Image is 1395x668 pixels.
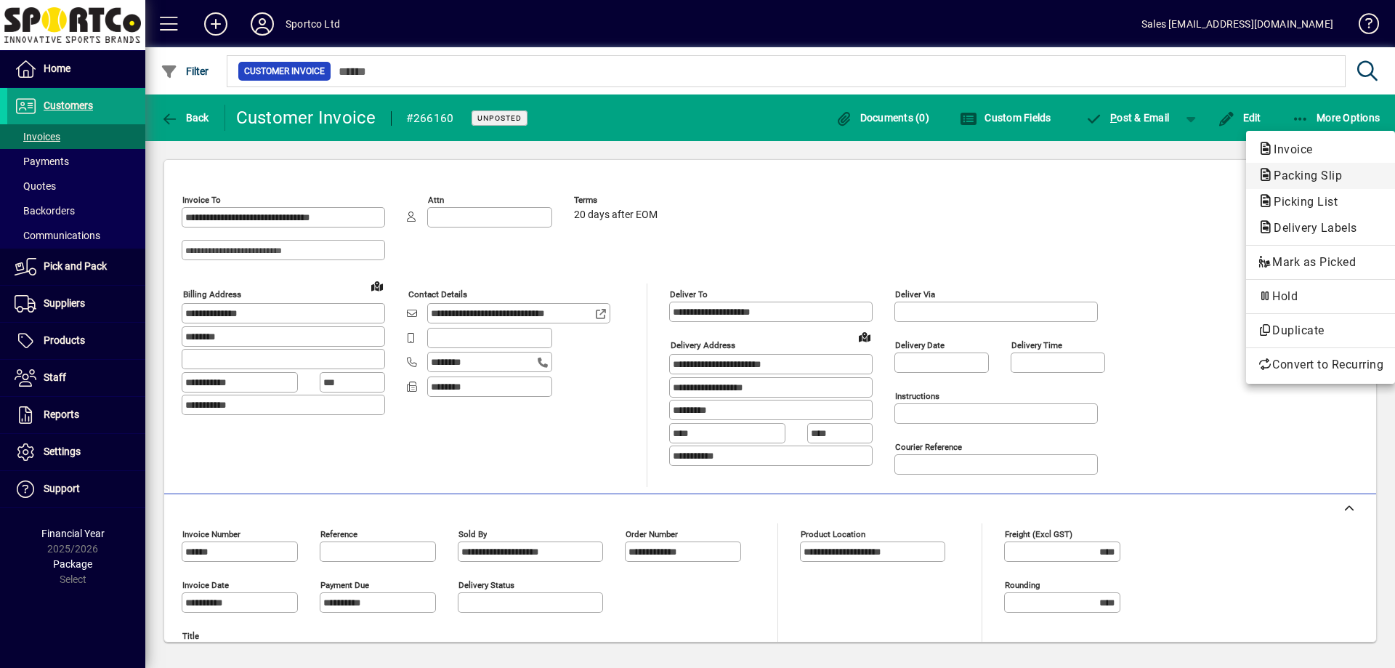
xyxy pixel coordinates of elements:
span: Mark as Picked [1258,254,1383,271]
span: Invoice [1258,142,1320,156]
span: Packing Slip [1258,169,1349,182]
span: Convert to Recurring [1258,356,1383,374]
span: Hold [1258,288,1383,305]
span: Picking List [1258,195,1345,209]
span: Delivery Labels [1258,221,1364,235]
span: Duplicate [1258,322,1383,339]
